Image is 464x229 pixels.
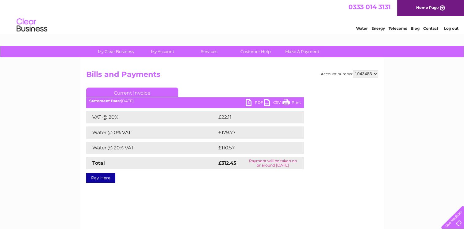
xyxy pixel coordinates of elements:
a: Pay Here [86,173,115,183]
a: CSV [264,99,282,108]
a: Log out [444,26,458,31]
div: [DATE] [86,99,304,103]
td: Water @ 20% VAT [86,142,217,154]
td: £110.57 [217,142,292,154]
h2: Bills and Payments [86,70,378,82]
b: Statement Date: [89,99,121,103]
a: Print [282,99,301,108]
a: 0333 014 3131 [348,3,391,11]
a: Current Invoice [86,88,178,97]
a: Services [184,46,234,57]
td: VAT @ 20% [86,111,217,123]
strong: Total [92,160,105,166]
td: Water @ 0% VAT [86,126,217,139]
a: My Clear Business [90,46,141,57]
a: PDF [246,99,264,108]
a: Make A Payment [277,46,328,57]
div: Clear Business is a trading name of Verastar Limited (registered in [GEOGRAPHIC_DATA] No. 3667643... [87,3,377,30]
td: £22.11 [217,111,290,123]
a: My Account [137,46,188,57]
td: £179.77 [217,126,293,139]
a: Contact [423,26,438,31]
a: Water [356,26,368,31]
a: Telecoms [389,26,407,31]
div: Account number [321,70,378,77]
img: logo.png [16,16,48,35]
strong: £312.45 [218,160,236,166]
td: Payment will be taken on or around [DATE] [242,157,304,169]
a: Energy [371,26,385,31]
a: Blog [411,26,420,31]
a: Customer Help [230,46,281,57]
